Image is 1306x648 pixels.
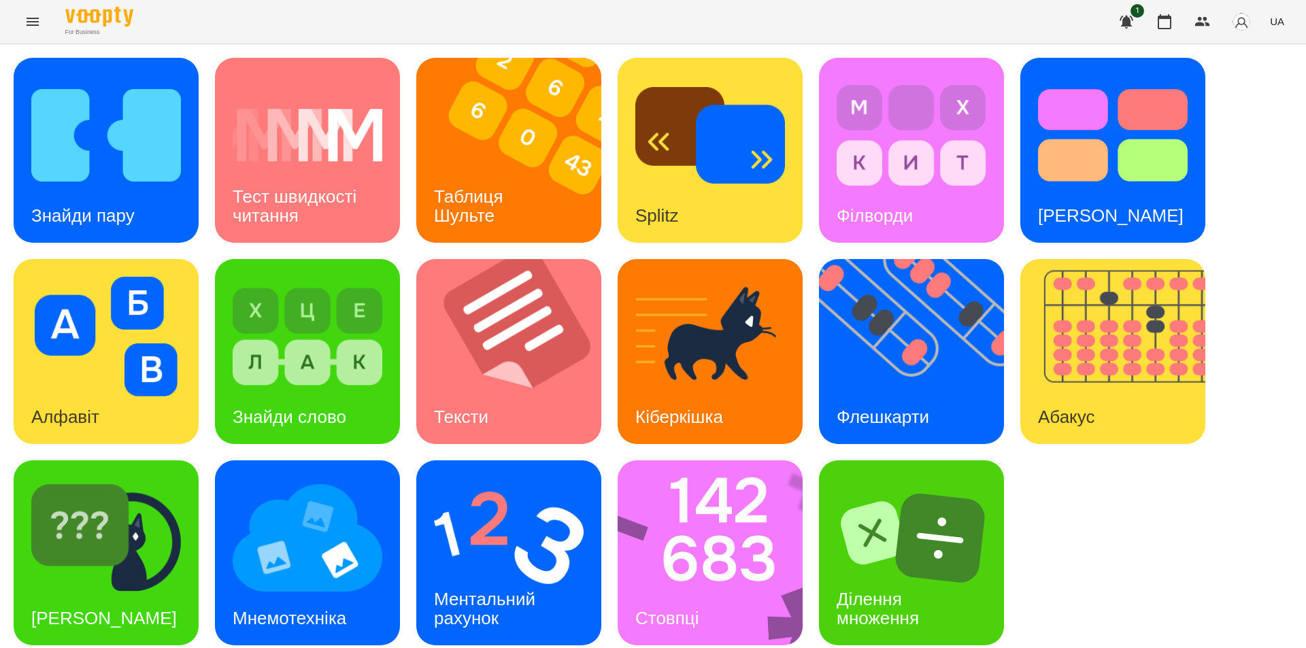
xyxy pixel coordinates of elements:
h3: Кіберкішка [635,407,723,427]
img: Мнемотехніка [233,478,382,598]
img: Тест Струпа [1038,75,1188,195]
h3: Ділення множення [837,589,919,628]
img: Знайди пару [31,75,181,195]
img: Абакус [1020,259,1222,444]
a: МнемотехнікаМнемотехніка [215,460,400,645]
a: СтовпціСтовпці [618,460,803,645]
h3: [PERSON_NAME] [1038,205,1184,226]
img: Тест швидкості читання [233,75,382,195]
img: Voopty Logo [65,7,133,27]
img: Splitz [635,75,785,195]
h3: Тексти [434,407,488,427]
img: Флешкарти [819,259,1021,444]
img: Філворди [837,75,986,195]
h3: Стовпці [635,608,699,628]
img: Кіберкішка [635,277,785,396]
img: Тексти [416,259,618,444]
img: Ділення множення [837,478,986,598]
a: SplitzSplitz [618,58,803,243]
a: Знайди Кіберкішку[PERSON_NAME] [14,460,199,645]
a: Тест швидкості читанняТест швидкості читання [215,58,400,243]
a: АлфавітАлфавіт [14,259,199,444]
h3: Філворди [837,205,913,226]
a: АбакусАбакус [1020,259,1205,444]
img: Алфавіт [31,277,181,396]
a: ФлешкартиФлешкарти [819,259,1004,444]
span: 1 [1131,4,1144,18]
h3: Мнемотехніка [233,608,346,628]
h3: Знайди слово [233,407,346,427]
a: ТекстиТексти [416,259,601,444]
h3: Тест швидкості читання [233,186,361,225]
h3: [PERSON_NAME] [31,608,177,628]
a: Тест Струпа[PERSON_NAME] [1020,58,1205,243]
button: Menu [16,5,49,38]
a: Ментальний рахунокМентальний рахунок [416,460,601,645]
a: Знайди паруЗнайди пару [14,58,199,243]
img: Знайди Кіберкішку [31,478,181,598]
h3: Знайди пару [31,205,135,226]
img: Знайди слово [233,277,382,396]
a: Знайди словоЗнайди слово [215,259,400,444]
h3: Splitz [635,205,679,226]
a: Таблиця ШультеТаблиця Шульте [416,58,601,243]
button: UA [1265,9,1290,34]
img: Стовпці [618,460,820,645]
a: КіберкішкаКіберкішка [618,259,803,444]
h3: Абакус [1038,407,1094,427]
img: Таблиця Шульте [416,58,618,243]
h3: Алфавіт [31,407,99,427]
a: Ділення множенняДілення множення [819,460,1004,645]
h3: Ментальний рахунок [434,589,540,628]
img: avatar_s.png [1232,12,1251,31]
span: For Business [65,28,133,37]
h3: Флешкарти [837,407,929,427]
h3: Таблиця Шульте [434,186,508,225]
img: Ментальний рахунок [434,478,584,598]
span: UA [1270,14,1284,29]
a: ФілвордиФілворди [819,58,1004,243]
